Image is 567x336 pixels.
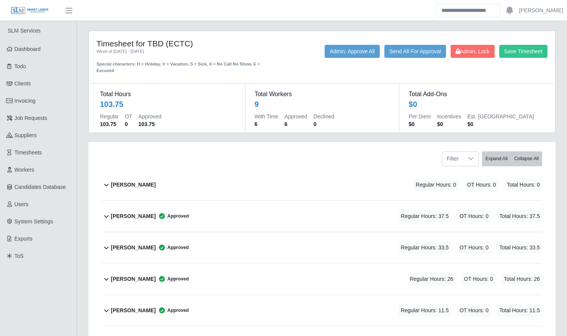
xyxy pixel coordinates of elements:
[399,210,451,223] span: Regular Hours: 37.5
[100,90,236,99] dt: Total Hours
[102,201,542,232] button: [PERSON_NAME] Approved Regular Hours: 37.5 OT Hours: 0 Total Hours: 37.5
[111,275,156,283] b: [PERSON_NAME]
[482,151,542,166] div: bulk actions
[15,253,24,259] span: ToS
[284,120,307,128] dd: 6
[467,120,534,128] dd: $0
[15,201,29,207] span: Users
[96,55,278,74] div: Special characters: H = Holiday, V = Vacation, S = Sick, X = No Call No Show, E = Excused
[111,244,156,252] b: [PERSON_NAME]
[96,39,278,48] h4: Timesheet for TBD (ECTC)
[497,304,542,317] span: Total Hours: 11.5
[437,113,461,120] dt: Incentives
[15,167,34,173] span: Workers
[413,179,459,191] span: Regular Hours: 0
[399,304,451,317] span: Regular Hours: 11.5
[15,80,31,87] span: Clients
[442,152,463,166] span: Filter
[138,120,161,128] dd: 103.75
[519,7,563,15] a: [PERSON_NAME]
[497,210,542,223] span: Total Hours: 37.5
[125,113,132,120] dt: OT
[15,46,41,52] span: Dashboard
[451,45,495,58] button: Admin: Lock
[314,120,334,128] dd: 0
[457,304,491,317] span: OT Hours: 0
[11,7,49,15] img: SLM Logo
[456,48,490,54] span: Admin: Lock
[399,241,451,254] span: Regular Hours: 33.5
[138,113,161,120] dt: Approved
[457,210,491,223] span: OT Hours: 0
[436,4,500,17] input: Search
[409,99,417,110] div: $0
[96,48,278,55] div: Week of [DATE] - [DATE]
[111,306,156,315] b: [PERSON_NAME]
[384,45,446,58] button: Send All For Approval
[409,113,431,120] dt: Per Diem
[505,179,542,191] span: Total Hours: 0
[502,273,542,285] span: Total Hours: 26
[497,241,542,254] span: Total Hours: 33.5
[111,181,156,189] b: [PERSON_NAME]
[457,241,491,254] span: OT Hours: 0
[156,306,189,314] span: Approved
[15,149,42,156] span: Timesheets
[15,115,47,121] span: Job Requests
[15,184,66,190] span: Candidates Database
[15,63,26,69] span: Todo
[325,45,380,58] button: Admin: Approve All
[100,99,123,110] div: 103.75
[407,273,456,285] span: Regular Hours: 26
[15,218,53,225] span: System Settings
[111,212,156,220] b: [PERSON_NAME]
[255,99,259,110] div: 9
[314,113,334,120] dt: Declined
[156,244,189,251] span: Approved
[102,264,542,295] button: [PERSON_NAME] Approved Regular Hours: 26 OT Hours: 0 Total Hours: 26
[156,275,189,283] span: Approved
[102,295,542,326] button: [PERSON_NAME] Approved Regular Hours: 11.5 OT Hours: 0 Total Hours: 11.5
[102,169,542,200] button: [PERSON_NAME] Regular Hours: 0 OT Hours: 0 Total Hours: 0
[462,273,495,285] span: OT Hours: 0
[102,232,542,263] button: [PERSON_NAME] Approved Regular Hours: 33.5 OT Hours: 0 Total Hours: 33.5
[15,98,36,104] span: Invoicing
[255,90,390,99] dt: Total Workers
[499,45,547,58] button: Save Timesheet
[465,179,498,191] span: OT Hours: 0
[467,113,534,120] dt: Est. [GEOGRAPHIC_DATA]
[482,151,511,166] button: Expand All
[284,113,307,120] dt: Approved
[8,28,41,34] span: SLM Services
[409,120,431,128] dd: $0
[409,90,544,99] dt: Total Add-Ons
[15,132,37,138] span: Suppliers
[100,113,119,120] dt: Regular
[125,120,132,128] dd: 0
[511,151,542,166] button: Collapse All
[100,120,119,128] dd: 103.75
[15,236,33,242] span: Exports
[255,113,278,120] dt: With Time
[437,120,461,128] dd: $0
[255,120,278,128] dd: 6
[156,212,189,220] span: Approved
